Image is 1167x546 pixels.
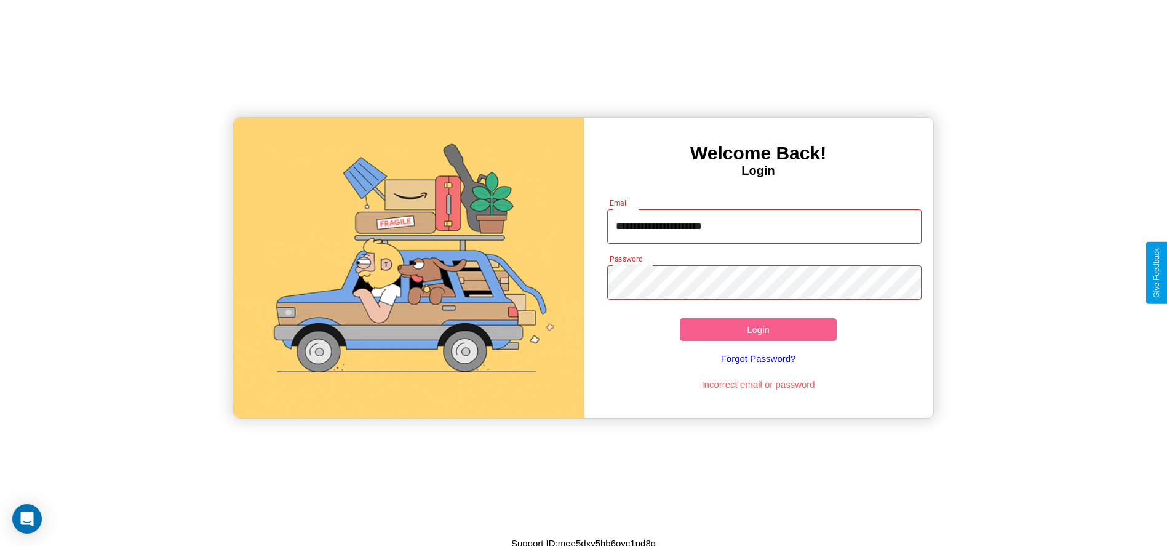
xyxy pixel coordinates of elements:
a: Forgot Password? [601,341,915,376]
h4: Login [584,164,933,178]
div: Open Intercom Messenger [12,504,42,534]
img: gif [234,118,583,418]
button: Login [680,318,837,341]
label: Email [610,198,629,208]
h3: Welcome Back! [584,143,933,164]
p: Incorrect email or password [601,376,915,393]
div: Give Feedback [1152,248,1161,298]
label: Password [610,254,642,264]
